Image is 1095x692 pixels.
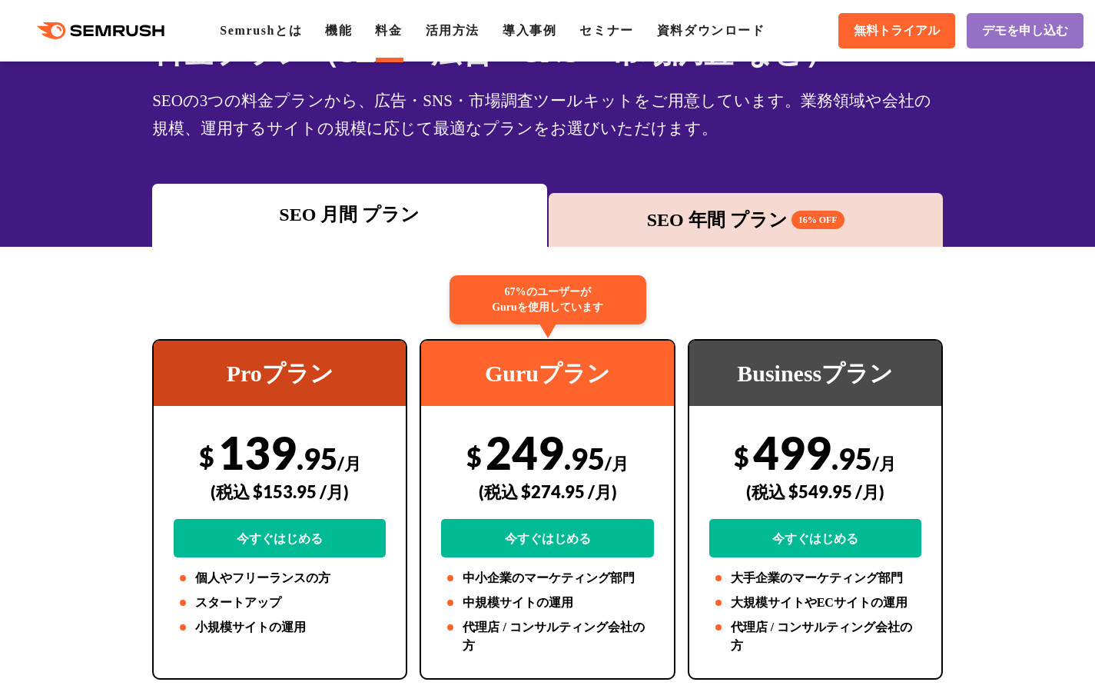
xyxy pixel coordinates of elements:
a: セミナー [579,24,633,37]
div: 499 [709,425,921,557]
a: 今すぐはじめる [441,519,653,557]
div: (税込 $153.95 /月) [174,464,386,519]
div: Guruプラン [421,341,673,406]
li: スタートアップ [174,594,386,612]
span: /月 [605,453,629,474]
a: 今すぐはじめる [709,519,921,557]
span: .95 [831,441,872,476]
span: 無料トライアル [854,23,940,39]
div: 139 [174,425,386,557]
a: 導入事例 [503,24,556,37]
li: 大規模サイトやECサイトの運用 [709,594,921,612]
a: 料金 [375,24,402,37]
div: 67%のユーザーが Guruを使用しています [450,275,646,324]
span: /月 [337,453,361,474]
span: $ [466,441,482,472]
span: /月 [872,453,896,474]
a: 無料トライアル [838,13,955,48]
span: .95 [564,441,605,476]
span: デモを申し込む [982,23,1068,39]
li: 代理店 / コンサルティング会社の方 [709,618,921,655]
span: .95 [297,441,337,476]
li: 大手企業のマーケティング部門 [709,569,921,587]
div: 249 [441,425,653,557]
div: SEO 月間 プラン [160,201,539,228]
span: $ [199,441,214,472]
a: 資料ダウンロード [657,24,765,37]
li: 個人やフリーランスの方 [174,569,386,587]
div: SEO 年間 プラン [556,206,935,234]
li: 小規模サイトの運用 [174,618,386,637]
a: 機能 [325,24,352,37]
a: Semrushとは [220,24,302,37]
li: 中小企業のマーケティング部門 [441,569,653,587]
div: (税込 $274.95 /月) [441,464,653,519]
div: SEOの3つの料金プランから、広告・SNS・市場調査ツールキットをご用意しています。業務領域や会社の規模、運用するサイトの規模に応じて最適なプランをお選びいただけます。 [152,87,943,142]
div: Businessプラン [689,341,941,406]
div: Proプラン [154,341,406,406]
span: $ [734,441,749,472]
li: 代理店 / コンサルティング会社の方 [441,618,653,655]
a: 活用方法 [426,24,479,37]
div: (税込 $549.95 /月) [709,464,921,519]
a: 今すぐはじめる [174,519,386,557]
a: デモを申し込む [967,13,1083,48]
span: 16% OFF [791,211,844,229]
li: 中規模サイトの運用 [441,594,653,612]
